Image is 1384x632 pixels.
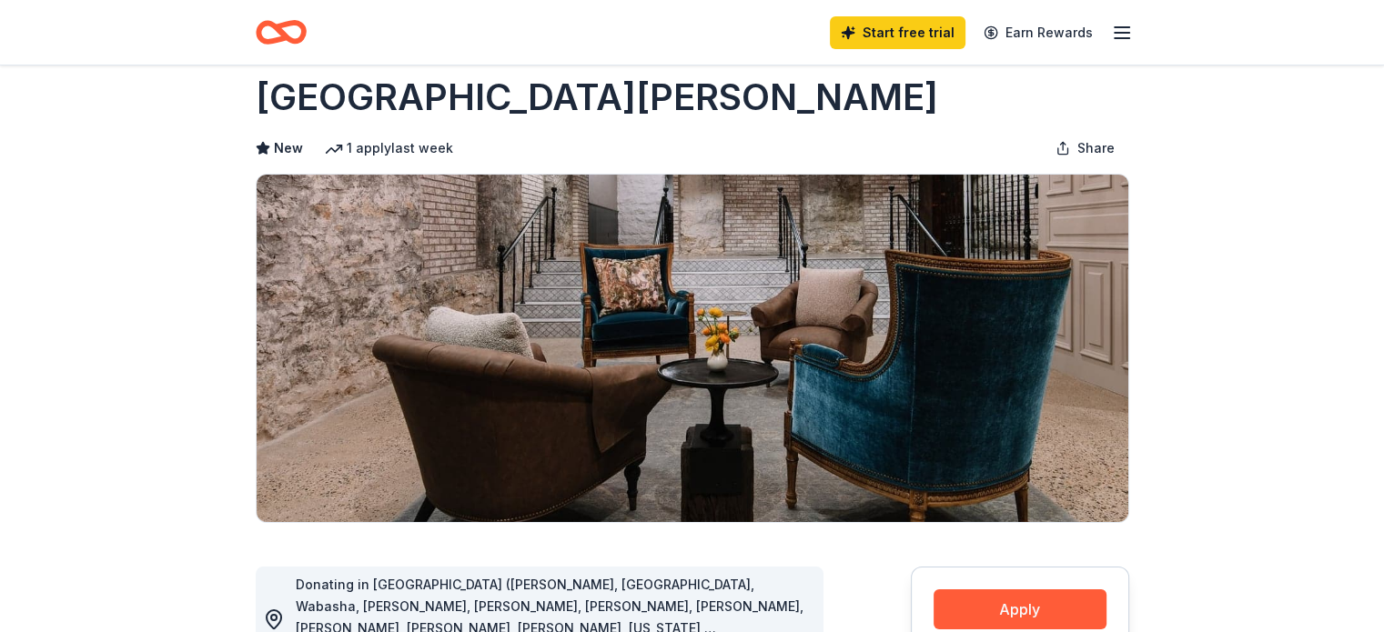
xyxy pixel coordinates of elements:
[934,589,1106,629] button: Apply
[256,11,307,54] a: Home
[830,16,965,49] a: Start free trial
[1041,130,1129,166] button: Share
[1077,137,1115,159] span: Share
[256,72,938,123] h1: [GEOGRAPHIC_DATA][PERSON_NAME]
[325,137,453,159] div: 1 apply last week
[257,175,1128,522] img: Image for St. James Hotel
[973,16,1104,49] a: Earn Rewards
[274,137,303,159] span: New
